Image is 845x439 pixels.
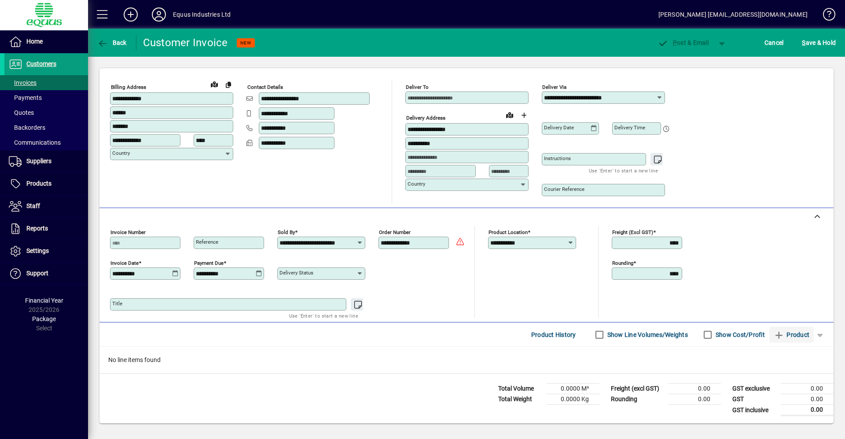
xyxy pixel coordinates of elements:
span: Settings [26,247,49,254]
mat-label: Rounding [612,260,633,266]
mat-label: Instructions [544,155,571,161]
a: Payments [4,90,88,105]
td: 0.00 [668,384,721,394]
span: Invoices [9,79,37,86]
span: ost & Email [658,39,709,46]
span: Reports [26,225,48,232]
a: Backorders [4,120,88,135]
a: View on map [207,77,221,91]
button: Profile [145,7,173,22]
mat-label: Courier Reference [544,186,584,192]
span: Communications [9,139,61,146]
a: Staff [4,195,88,217]
span: Cancel [764,36,784,50]
mat-label: Freight (excl GST) [612,229,653,235]
td: 0.0000 Kg [547,394,599,405]
mat-hint: Use 'Enter' to start a new line [289,311,358,321]
mat-label: Product location [489,229,528,235]
span: Backorders [9,124,45,131]
a: Reports [4,218,88,240]
span: NEW [240,40,251,46]
span: S [802,39,805,46]
mat-label: Order number [379,229,411,235]
a: Products [4,173,88,195]
td: Total Weight [494,394,547,405]
mat-label: Delivery date [544,124,574,131]
td: Total Volume [494,384,547,394]
div: No line items found [99,347,834,373]
td: 0.00 [781,405,834,416]
td: 0.0000 M³ [547,384,599,394]
span: Quotes [9,109,34,116]
button: Add [117,7,145,22]
span: Staff [26,202,40,209]
span: Products [26,180,51,187]
button: Choose address [517,108,531,122]
mat-label: Deliver via [542,84,566,90]
span: Product [774,328,809,342]
mat-label: Payment due [194,260,224,266]
button: Post & Email [653,35,713,51]
span: Package [32,315,56,322]
app-page-header-button: Back [88,35,136,51]
button: Save & Hold [800,35,838,51]
span: ave & Hold [802,36,836,50]
mat-label: Delivery time [614,124,645,131]
span: Support [26,270,48,277]
span: Suppliers [26,157,51,165]
span: Financial Year [25,297,63,304]
td: GST exclusive [728,384,781,394]
button: Product History [528,327,580,343]
mat-hint: Use 'Enter' to start a new line [589,165,658,176]
a: Knowledge Base [816,2,834,30]
span: P [673,39,677,46]
mat-label: Country [112,150,130,156]
mat-label: Reference [196,239,218,245]
div: [PERSON_NAME] [EMAIL_ADDRESS][DOMAIN_NAME] [658,7,808,22]
a: Invoices [4,75,88,90]
span: Payments [9,94,42,101]
mat-label: Invoice number [110,229,146,235]
a: Communications [4,135,88,150]
mat-label: Country [408,181,425,187]
mat-label: Invoice date [110,260,139,266]
div: Customer Invoice [143,36,228,50]
button: Back [95,35,129,51]
mat-label: Deliver To [406,84,429,90]
td: 0.00 [781,384,834,394]
label: Show Line Volumes/Weights [606,330,688,339]
span: Home [26,38,43,45]
a: Home [4,31,88,53]
a: View on map [503,108,517,122]
label: Show Cost/Profit [714,330,765,339]
span: Back [97,39,127,46]
td: Rounding [606,394,668,405]
mat-label: Delivery status [279,270,313,276]
mat-label: Title [112,300,122,307]
td: 0.00 [668,394,721,405]
mat-label: Sold by [278,229,295,235]
a: Support [4,263,88,285]
button: Copy to Delivery address [221,77,235,91]
td: 0.00 [781,394,834,405]
button: Cancel [762,35,786,51]
div: Equus Industries Ltd [173,7,231,22]
span: Customers [26,60,56,67]
td: Freight (excl GST) [606,384,668,394]
td: GST [728,394,781,405]
a: Suppliers [4,150,88,172]
a: Settings [4,240,88,262]
a: Quotes [4,105,88,120]
button: Product [769,327,814,343]
td: GST inclusive [728,405,781,416]
span: Product History [531,328,576,342]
